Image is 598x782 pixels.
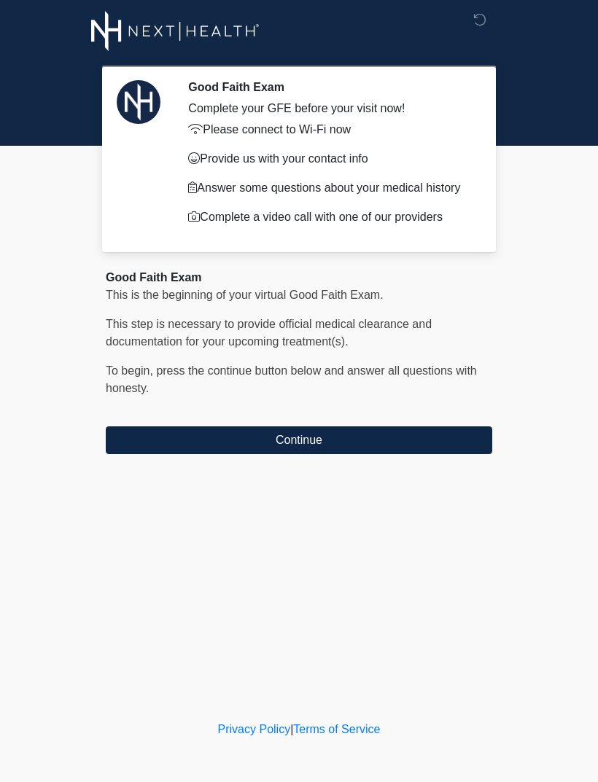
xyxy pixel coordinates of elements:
[106,426,492,454] button: Continue
[188,121,470,138] p: Please connect to Wi-Fi now
[188,208,470,226] p: Complete a video call with one of our providers
[188,100,470,117] div: Complete your GFE before your visit now!
[188,150,470,168] p: Provide us with your contact info
[91,11,260,51] img: Next-Health Logo
[106,364,477,394] span: To begin, ﻿﻿﻿﻿﻿﻿press the continue button below and answer all questions with honesty.
[106,289,384,301] span: This is the beginning of your virtual Good Faith Exam.
[290,723,293,735] a: |
[293,723,380,735] a: Terms of Service
[188,179,470,197] p: Answer some questions about your medical history
[106,318,432,348] span: This step is necessary to provide official medical clearance and documentation for your upcoming ...
[117,80,160,124] img: Agent Avatar
[106,269,492,286] div: Good Faith Exam
[188,80,470,94] h2: Good Faith Exam
[218,723,291,735] a: Privacy Policy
